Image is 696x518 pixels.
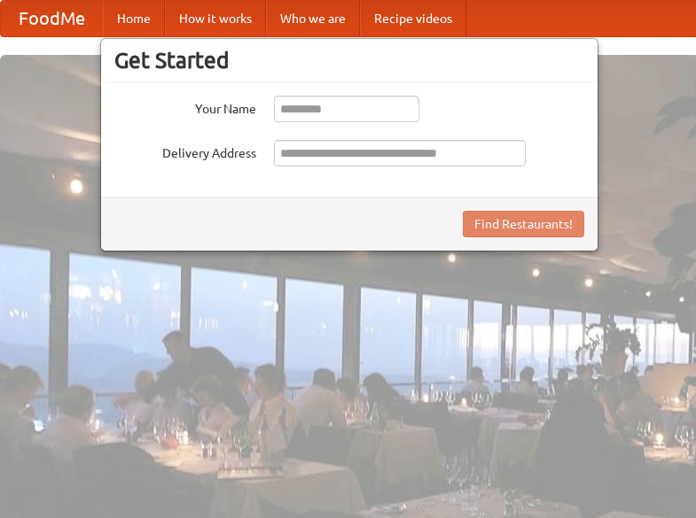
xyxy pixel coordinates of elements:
[266,1,360,36] a: Who we are
[360,1,466,36] a: Recipe videos
[463,211,584,237] button: Find Restaurants!
[114,96,256,118] label: Your Name
[165,1,266,36] a: How it works
[114,140,256,162] label: Delivery Address
[114,47,584,73] h3: Get Started
[103,1,165,36] a: Home
[1,1,103,36] a: FoodMe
